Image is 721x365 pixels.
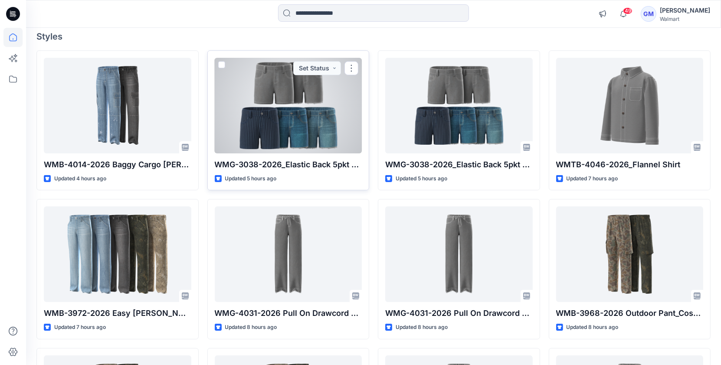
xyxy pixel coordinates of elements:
p: Updated 4 hours ago [54,174,106,183]
a: WMG-4031-2026 Pull On Drawcord Wide Leg_Opt4 [215,206,362,302]
p: WMB-3972-2026 Easy [PERSON_NAME] Loose Fit [44,307,191,319]
a: WMG-3038-2026_Elastic Back 5pkt Denim Shorts 3 Inseam [385,58,533,153]
div: GM [641,6,656,22]
p: Updated 5 hours ago [225,174,277,183]
a: WMG-4031-2026 Pull On Drawcord Wide Leg_Opt3 [385,206,533,302]
p: WMG-4031-2026 Pull On Drawcord Wide Leg_Opt3 [385,307,533,319]
p: Updated 7 hours ago [567,174,618,183]
p: WMG-3038-2026_Elastic Back 5pkt Denim Shorts 3 Inseam [385,159,533,171]
h4: Styles [36,31,711,42]
span: 49 [623,7,633,14]
p: Updated 5 hours ago [396,174,447,183]
p: WMG-4031-2026 Pull On Drawcord Wide Leg_Opt4 [215,307,362,319]
a: WMTB-4046-2026_Flannel Shirt [556,58,704,153]
p: WMB-3968-2026 Outdoor Pant_Cost Opt2 [556,307,704,319]
p: WMTB-4046-2026_Flannel Shirt [556,159,704,171]
a: WMB-3972-2026 Easy Carpenter Loose Fit [44,206,191,302]
p: Updated 8 hours ago [396,323,448,332]
p: Updated 8 hours ago [567,323,619,332]
p: WMG-3038-2026_Elastic Back 5pkt Denim Shorts 3 Inseam - Cost Opt [215,159,362,171]
p: Updated 7 hours ago [54,323,106,332]
div: [PERSON_NAME] [660,5,710,16]
p: WMB-4014-2026 Baggy Cargo [PERSON_NAME] [44,159,191,171]
a: WMB-4014-2026 Baggy Cargo Jean [44,58,191,153]
a: WMG-3038-2026_Elastic Back 5pkt Denim Shorts 3 Inseam - Cost Opt [215,58,362,153]
a: WMB-3968-2026 Outdoor Pant_Cost Opt2 [556,206,704,302]
p: Updated 8 hours ago [225,323,277,332]
div: Walmart [660,16,710,22]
